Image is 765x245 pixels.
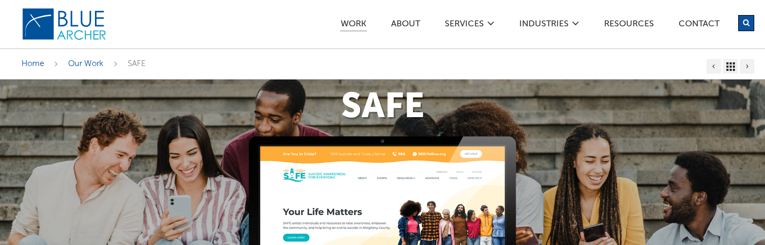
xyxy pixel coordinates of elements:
img: Blue Archer Logo [21,8,107,41]
a: Contact [678,20,720,31]
a: ABOUT [391,20,421,31]
a: Work [340,20,367,32]
a: Home [21,60,44,68]
a: Industries [519,20,569,31]
h1: SAFE [21,90,744,125]
a: Resources [604,20,654,31]
span: SAFE [128,60,146,68]
a: SERVICES [444,20,484,31]
a: Our Work [68,60,104,68]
